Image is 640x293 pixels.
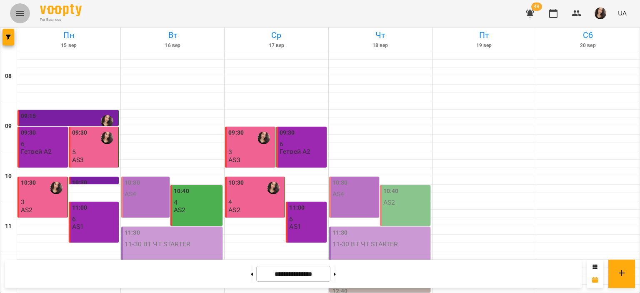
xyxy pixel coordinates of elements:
img: Самчук Анастасія Олександрівна [101,132,113,144]
p: 6 [280,140,325,148]
p: 11-30 ВТ ЧТ STARTER [332,240,398,248]
label: 09:30 [72,128,87,138]
p: 3 [228,148,273,155]
h6: 10 [5,172,12,181]
button: Menu [10,3,30,23]
p: 6 [72,215,117,223]
p: 6 [21,140,66,148]
img: Самчук Анастасія Олександрівна [101,115,113,128]
img: Самчук Анастасія Олександрівна [50,182,62,194]
p: 4 [174,199,221,206]
label: 10:30 [228,178,244,188]
label: 09:30 [21,128,36,138]
span: 49 [531,3,542,11]
p: Гетвей А2 [21,148,52,155]
label: 10:30 [72,178,87,188]
label: 09:30 [280,128,295,138]
h6: Ср [226,29,327,42]
p: AS2 [383,199,395,206]
p: AS1 [72,223,84,230]
label: 11:00 [289,203,305,213]
p: AS3 [228,156,240,163]
p: Гетвей А2 [280,148,310,155]
label: 11:30 [332,228,348,238]
h6: 11 [5,222,12,231]
h6: 08 [5,72,12,81]
img: af1f68b2e62f557a8ede8df23d2b6d50.jpg [595,8,606,19]
img: Самчук Анастасія Олександрівна [267,182,280,194]
h6: 18 вер [330,42,431,50]
h6: 20 вер [537,42,638,50]
label: 09:30 [228,128,244,138]
h6: Чт [330,29,431,42]
p: AS2 [228,206,240,213]
h6: 17 вер [226,42,327,50]
button: UA [615,5,630,21]
p: AS4 [332,190,344,198]
img: Voopty Logo [40,4,82,16]
h6: 16 вер [122,42,223,50]
label: 10:30 [332,178,348,188]
span: For Business [40,17,82,23]
h6: Сб [537,29,638,42]
p: 6 [289,215,325,223]
h6: 09 [5,122,12,131]
p: AS1 [289,223,301,230]
p: 5 [72,148,117,155]
label: 10:30 [21,178,36,188]
p: AS2 [21,206,32,213]
label: 10:30 [125,178,140,188]
h6: 15 вер [18,42,119,50]
label: 10:40 [174,187,189,196]
p: 4 [228,198,283,205]
span: UA [618,9,627,18]
label: 09:15 [21,112,36,121]
p: AS3 [72,156,84,163]
p: AS2 [174,206,185,213]
h6: Пт [434,29,535,42]
label: 11:30 [125,228,140,238]
h6: Пн [18,29,119,42]
p: 11-30 ВТ ЧТ STARTER [125,240,190,248]
h6: Вт [122,29,223,42]
p: AS4 [125,190,136,198]
p: 3 [21,198,66,205]
img: Самчук Анастасія Олександрівна [257,132,270,144]
label: 10:40 [383,187,399,196]
h6: 19 вер [434,42,535,50]
label: 11:00 [72,203,87,213]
